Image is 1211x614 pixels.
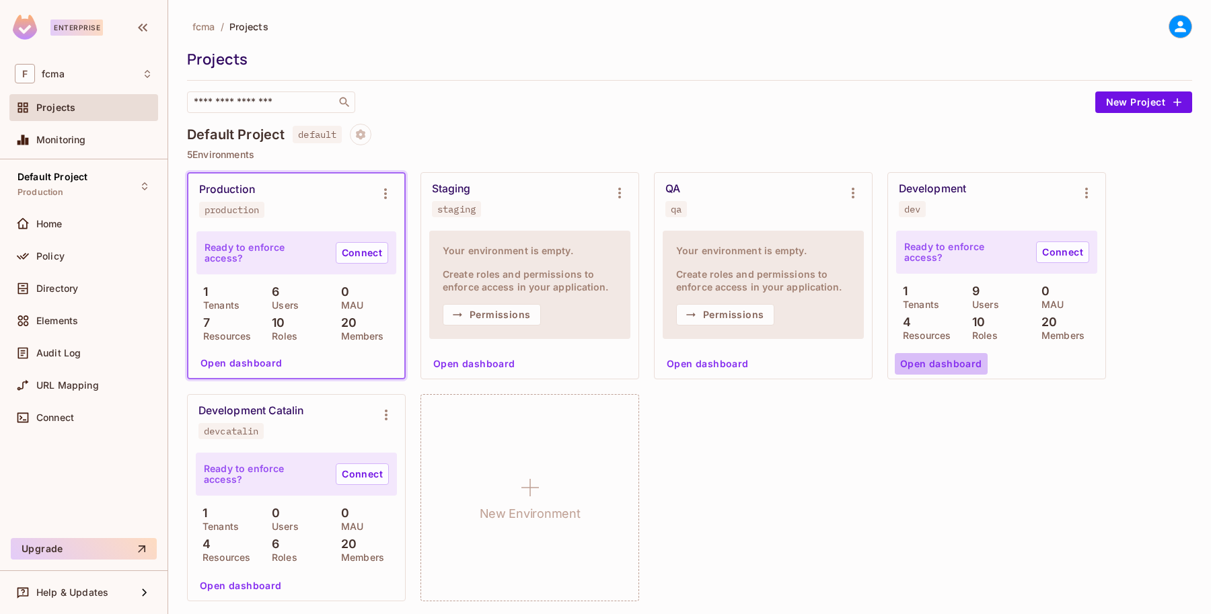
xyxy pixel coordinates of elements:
p: 0 [334,506,349,520]
p: 1 [896,284,908,298]
p: MAU [334,300,363,311]
div: dev [904,204,920,215]
h4: Create roles and permissions to enforce access in your application. [443,268,617,293]
p: Users [265,521,299,532]
span: Elements [36,315,78,326]
p: 4 [896,315,911,329]
div: Production [199,183,255,196]
p: 9 [965,284,980,298]
div: qa [671,204,682,215]
p: 10 [265,316,285,330]
a: Connect [336,463,389,485]
button: Open dashboard [895,353,988,375]
div: Projects [187,49,1185,69]
p: Roles [965,330,998,341]
span: Monitoring [36,135,86,145]
p: 1 [196,285,208,299]
span: fcma [192,20,215,33]
p: 6 [265,285,279,299]
span: Default Project [17,171,87,182]
button: Open dashboard [428,353,521,375]
button: Open dashboard [661,353,754,375]
span: Policy [36,251,65,262]
p: Resources [196,552,250,563]
p: 4 [196,537,211,551]
span: URL Mapping [36,380,99,391]
p: Users [965,299,999,310]
p: Members [1035,330,1085,341]
button: Environment settings [606,180,633,206]
h4: Your environment is empty. [676,244,850,257]
button: Environment settings [840,180,867,206]
span: Directory [36,283,78,294]
div: QA [665,182,680,196]
button: Open dashboard [195,352,288,374]
div: production [205,204,259,215]
p: Tenants [196,300,240,311]
p: Ready to enforce access? [204,463,325,485]
span: Audit Log [36,348,81,358]
p: 6 [265,537,279,551]
span: Workspace: fcma [42,69,65,79]
h4: Create roles and permissions to enforce access in your application. [676,268,850,293]
h4: Default Project [187,126,285,143]
p: MAU [334,521,363,532]
p: Tenants [196,521,239,532]
p: 7 [196,316,210,330]
span: Projects [229,20,268,33]
p: Tenants [896,299,939,310]
img: SReyMgAAAABJRU5ErkJggg== [13,15,37,40]
span: default [293,126,342,143]
p: Ready to enforce access? [904,241,1025,263]
p: 5 Environments [187,149,1192,160]
button: Open dashboard [194,575,287,597]
div: devcatalin [204,426,258,436]
a: Connect [336,242,388,264]
p: Ready to enforce access? [205,242,325,264]
span: Home [36,219,63,229]
span: Production [17,187,64,198]
div: Enterprise [50,20,103,36]
p: 0 [334,285,349,299]
span: Help & Updates [36,587,108,598]
div: Staging [432,182,471,196]
p: 10 [965,315,985,329]
p: 20 [334,316,357,330]
div: Development [899,182,966,196]
p: MAU [1035,299,1064,310]
button: Environment settings [373,401,400,428]
div: staging [437,204,476,215]
h1: New Environment [480,504,581,524]
button: Permissions [443,304,541,325]
span: Projects [36,102,75,113]
span: Project settings [350,130,371,143]
p: 1 [196,506,207,520]
h4: Your environment is empty. [443,244,617,257]
span: Connect [36,412,74,423]
p: Users [265,300,299,311]
span: F [15,64,35,83]
div: Development Catalin [198,404,304,418]
p: 0 [265,506,280,520]
button: Environment settings [1073,180,1100,206]
p: Resources [896,330,951,341]
button: Environment settings [372,180,399,207]
p: Members [334,552,384,563]
button: Upgrade [11,538,157,560]
p: 20 [1035,315,1057,329]
p: 0 [1035,284,1050,298]
a: Connect [1036,241,1089,263]
button: New Project [1095,91,1192,113]
p: Roles [265,552,297,563]
p: 20 [334,537,357,551]
li: / [221,20,224,33]
button: Permissions [676,304,774,325]
p: Members [334,331,384,342]
p: Roles [265,331,297,342]
p: Resources [196,331,251,342]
